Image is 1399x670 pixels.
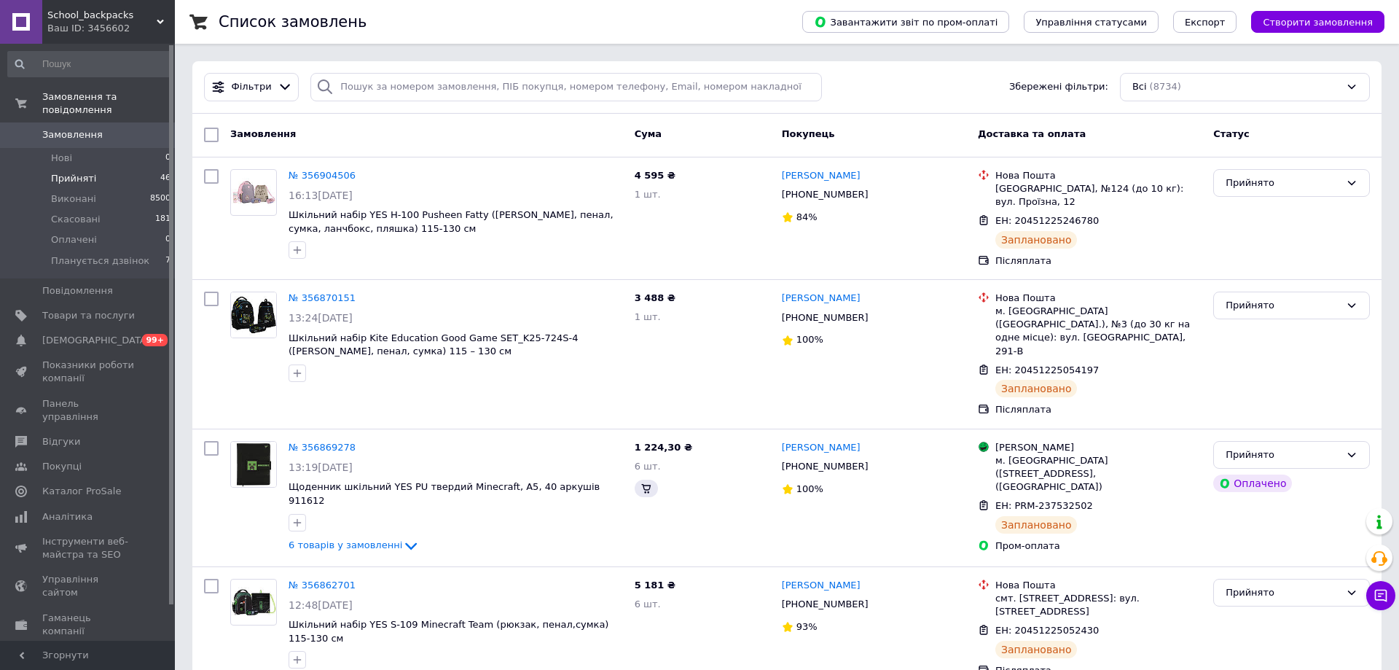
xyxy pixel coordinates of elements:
span: Збережені фільтри: [1009,80,1108,94]
span: Нові [51,152,72,165]
div: м. [GEOGRAPHIC_DATA] ([GEOGRAPHIC_DATA].), №3 (до 30 кг на одне місце): вул. [GEOGRAPHIC_DATA], 2... [995,305,1202,358]
a: № 356869278 [289,442,356,453]
a: Щоденник шкільний YES PU твердий Minecraft, A5, 40 аркушів 911612 [289,481,600,506]
span: 84% [796,211,818,222]
span: Каталог ProSale [42,485,121,498]
span: Всі [1132,80,1147,94]
span: 1 шт. [635,311,661,322]
span: 1 шт. [635,189,661,200]
span: 0 [165,233,171,246]
span: 13:19[DATE] [289,461,353,473]
span: Доставка та оплата [978,128,1086,139]
a: № 356862701 [289,580,356,591]
span: 4 595 ₴ [635,170,675,181]
div: Прийнято [1226,298,1340,313]
div: Оплачено [1213,475,1292,492]
span: Відгуки [42,435,80,448]
a: Шкільний набір Kite Education Good Game SET_K25-724S-4 ([PERSON_NAME], пенал, сумка) 115 – 130 см [289,332,578,357]
span: [PHONE_NUMBER] [782,189,869,200]
span: 6 товарів у замовленні [289,539,402,550]
input: Пошук [7,51,172,77]
a: № 356870151 [289,292,356,303]
span: 181 [155,213,171,226]
a: [PERSON_NAME] [782,579,861,593]
div: Прийнято [1226,448,1340,463]
span: Показники роботи компанії [42,359,135,385]
span: 3 488 ₴ [635,292,675,303]
span: School_backpacks [47,9,157,22]
span: Cума [635,128,662,139]
span: (8734) [1150,81,1181,92]
span: 12:48[DATE] [289,599,353,611]
img: Фото товару [231,587,276,618]
div: Післяплата [995,254,1202,268]
a: Шкільний набір YES S-109 Minecraft Team (рюкзак, пенал,сумка) 115-130 см [289,619,608,644]
span: Покупці [42,460,82,473]
span: 46 [160,172,171,185]
span: Гаманець компанії [42,612,135,638]
div: [PERSON_NAME] [995,441,1202,454]
span: Управління сайтом [42,573,135,599]
span: Інструменти веб-майстра та SEO [42,535,135,561]
span: Статус [1213,128,1250,139]
div: Нова Пошта [995,292,1202,305]
span: 13:24[DATE] [289,312,353,324]
span: ЕН: 20451225246780 [995,215,1099,226]
span: 1 224,30 ₴ [635,442,692,453]
a: Фото товару [230,292,277,338]
span: Аналітика [42,510,93,523]
div: Післяплата [995,403,1202,416]
span: ЕН: 20451225052430 [995,625,1099,636]
span: 0 [165,152,171,165]
div: Нова Пошта [995,579,1202,592]
span: Товари та послуги [42,309,135,322]
button: Управління статусами [1024,11,1159,33]
span: ЕН: 20451225054197 [995,365,1099,375]
img: Фото товару [231,178,276,206]
div: Прийнято [1226,585,1340,601]
button: Завантажити звіт по пром-оплаті [802,11,1009,33]
div: Заплановано [995,231,1078,249]
span: Експорт [1185,17,1226,28]
div: м. [GEOGRAPHIC_DATA] ([STREET_ADDRESS], ([GEOGRAPHIC_DATA]) [995,454,1202,494]
a: Фото товару [230,441,277,488]
div: Прийнято [1226,176,1340,191]
a: [PERSON_NAME] [782,441,861,455]
span: Замовлення [42,128,103,141]
span: [PHONE_NUMBER] [782,312,869,323]
div: смт. [STREET_ADDRESS]: вул. [STREET_ADDRESS] [995,592,1202,618]
div: Заплановано [995,641,1078,658]
span: 8500 [150,192,171,206]
input: Пошук за номером замовлення, ПІБ покупця, номером телефону, Email, номером накладної [310,73,822,101]
span: Виконані [51,192,96,206]
span: 100% [796,483,823,494]
div: [GEOGRAPHIC_DATA], №124 (до 10 кг): вул. Проїзна, 12 [995,182,1202,209]
div: Заплановано [995,516,1078,534]
span: Повідомлення [42,284,113,297]
div: Нова Пошта [995,169,1202,182]
span: [DEMOGRAPHIC_DATA] [42,334,150,347]
span: Прийняті [51,172,96,185]
img: Фото товару [231,292,276,338]
a: Шкільний набір YES H-100 Pusheen Fatty ([PERSON_NAME], пенал, сумка, ланчбокс, пляшка) 115-130 см [289,209,614,234]
span: ЕН: PRM-237532502 [995,500,1093,511]
button: Експорт [1173,11,1237,33]
span: [PHONE_NUMBER] [782,461,869,472]
span: Замовлення [230,128,296,139]
span: 99+ [142,334,168,346]
span: 7 [165,254,171,268]
span: Покупець [782,128,835,139]
span: 16:13[DATE] [289,190,353,201]
a: [PERSON_NAME] [782,292,861,305]
div: Заплановано [995,380,1078,397]
span: 100% [796,334,823,345]
span: 6 шт. [635,599,661,609]
img: Фото товару [231,442,276,487]
span: 93% [796,621,818,632]
span: Управління статусами [1035,17,1147,28]
a: № 356904506 [289,170,356,181]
